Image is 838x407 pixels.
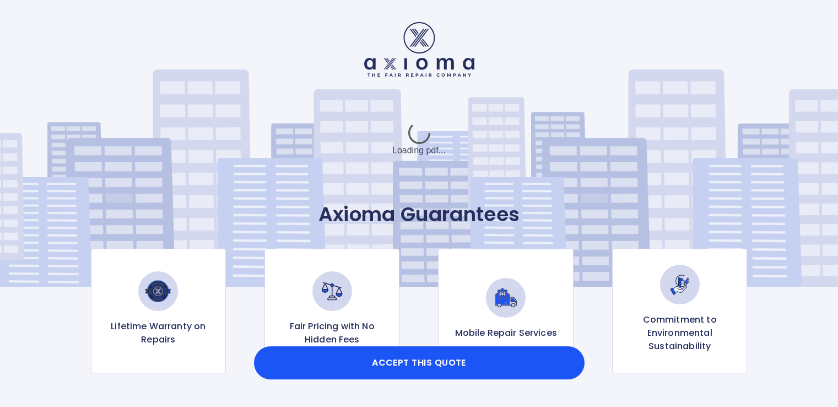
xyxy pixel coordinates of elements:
[660,265,700,304] img: Commitment to Environmental Sustainability
[364,22,474,77] img: Logo
[312,271,352,311] img: Fair Pricing with No Hidden Fees
[138,271,178,311] img: Lifetime Warranty on Repairs
[44,202,794,227] p: Axioma Guarantees
[254,346,585,379] button: Accept this Quote
[100,320,217,346] p: Lifetime Warranty on Repairs
[621,313,738,353] p: Commitment to Environmental Sustainability
[274,320,390,346] p: Fair Pricing with No Hidden Fees
[337,112,502,167] div: Loading pdf...
[455,326,557,340] p: Mobile Repair Services
[486,278,526,318] img: Mobile Repair Services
